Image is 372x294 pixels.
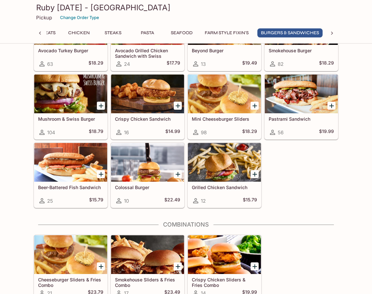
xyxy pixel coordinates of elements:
button: Add Mini Cheeseburger Sliders [251,102,259,110]
a: Crispy Chicken Sandwich16$14.99 [111,74,184,139]
h5: Pastrami Sandwich [269,116,334,122]
div: Avocado Grilled Chicken Sandwich with Swiss [111,6,184,45]
h5: Avocado Turkey Burger [38,48,103,53]
h5: $14.99 [165,128,180,136]
button: Pasta [133,28,162,37]
div: Grilled Chicken Sandwich [188,143,261,182]
h5: $19.49 [242,60,257,68]
h5: Crispy Chicken Sandwich [115,116,180,122]
h5: Mini Cheeseburger Sliders [192,116,257,122]
div: Mushroom & Swiss Burger [34,75,107,113]
span: 10 [124,198,129,204]
h4: Combinations [34,221,338,228]
div: Smokehouse Burger [265,6,338,45]
div: Pastrami Sandwich [265,75,338,113]
button: Chicken [64,28,93,37]
span: 25 [47,198,53,204]
button: Seafood [167,28,196,37]
h5: $18.29 [242,128,257,136]
a: Colossal Burger10$22.49 [111,143,184,208]
div: Colossal Burger [111,143,184,182]
h5: Colossal Burger [115,185,180,190]
h5: Smokehouse Sliders & Fries Combo [115,277,180,288]
button: Farm Style Fixin's [201,28,252,37]
button: Add Grilled Chicken Sandwich [251,170,259,178]
div: Avocado Turkey Burger [34,6,107,45]
h5: $18.29 [88,60,103,68]
a: Grilled Chicken Sandwich12$15.79 [188,143,261,208]
span: 12 [201,198,206,204]
button: Burgers & Sandwiches [257,28,323,37]
button: Add Colossal Burger [174,170,182,178]
p: Pickup [36,15,52,21]
span: 82 [278,61,284,67]
div: Crispy Chicken Sliders & Fries Combo [188,235,261,274]
h5: Avocado Grilled Chicken Sandwich with Swiss [115,48,180,58]
span: 63 [47,61,53,67]
div: Beer-Battered Fish Sandwich [34,143,107,182]
button: Add Mushroom & Swiss Burger [97,102,105,110]
div: Cheeseburger Sliders & Fries Combo [34,235,107,274]
a: Mushroom & Swiss Burger104$18.79 [34,74,108,139]
button: Add Cheeseburger Sliders & Fries Combo [97,262,105,270]
h5: $15.79 [89,197,103,205]
h5: Cheeseburger Sliders & Fries Combo [38,277,103,288]
button: Add Smokehouse Sliders & Fries Combo [174,262,182,270]
div: Mini Cheeseburger Sliders [188,75,261,113]
h5: Crispy Chicken Sliders & Fries Combo [192,277,257,288]
a: Pastrami Sandwich56$19.99 [264,74,338,139]
span: 104 [47,129,55,136]
h5: $18.79 [89,128,103,136]
span: 56 [278,129,284,136]
button: Change Order Type [57,13,102,23]
h5: $18.29 [319,60,334,68]
h5: Beyond Burger [192,48,257,53]
h5: $15.79 [243,197,257,205]
div: Smokehouse Sliders & Fries Combo [111,235,184,274]
h5: Smokehouse Burger [269,48,334,53]
button: Add Crispy Chicken Sliders & Fries Combo [251,262,259,270]
h3: Ruby [DATE] - [GEOGRAPHIC_DATA] [36,3,336,13]
span: 24 [124,61,130,67]
h5: $22.49 [164,197,180,205]
div: Beyond Burger [188,6,261,45]
button: Steaks [98,28,128,37]
h5: $19.99 [319,128,334,136]
div: Crispy Chicken Sandwich [111,75,184,113]
a: Mini Cheeseburger Sliders98$18.29 [188,74,261,139]
span: 98 [201,129,207,136]
h5: Mushroom & Swiss Burger [38,116,103,122]
a: Beer-Battered Fish Sandwich25$15.79 [34,143,108,208]
h5: $17.79 [167,60,180,68]
button: Add Pastrami Sandwich [327,102,336,110]
span: 13 [201,61,206,67]
button: Add Crispy Chicken Sandwich [174,102,182,110]
h5: Beer-Battered Fish Sandwich [38,185,103,190]
button: Add Beer-Battered Fish Sandwich [97,170,105,178]
span: 16 [124,129,129,136]
h5: Grilled Chicken Sandwich [192,185,257,190]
